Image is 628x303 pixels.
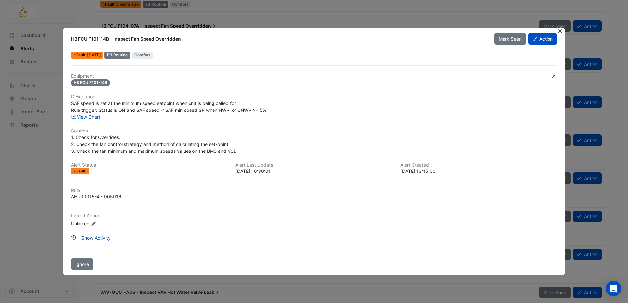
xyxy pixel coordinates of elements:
[494,33,526,45] button: Mark Seen
[71,134,238,154] span: 1. Check for Overrides. 2. Check the fan control strategy and method of calculating the set-point...
[528,33,557,45] button: Action
[71,128,557,134] h6: Solution
[235,162,392,168] h6: Alert Last Update
[400,168,557,174] div: [DATE] 13:15:00
[76,169,87,173] span: Fault
[87,52,101,57] span: Tue 30-Sep-2025 16:30 IST
[71,73,557,79] h6: Equipment
[499,36,522,42] span: Mark Seen
[104,52,130,59] div: P3 Routine
[71,162,228,168] h6: Alert Status
[71,79,110,86] span: HB FCU F101-14B
[400,162,557,168] h6: Alert Created
[71,114,100,120] a: View Chart
[71,193,121,200] div: AHU00015-4 - 905916
[71,220,150,227] div: Unlinked
[132,52,153,59] span: Comfort
[71,188,557,193] h6: Rule
[71,36,486,42] div: HB FCU F101-14B - Inspect Fan Speed Overridden
[76,53,87,57] span: Fault
[557,28,564,35] button: Close
[71,94,557,100] h6: Description
[606,281,621,296] div: Open Intercom Messenger
[71,100,266,113] span: SAF speed is set at the minimum speed setpoint when unit is being called for Rule trigger: Status...
[77,232,115,244] button: Show Activity
[71,213,557,219] h6: Linked Action
[91,221,96,226] fa-icon: Edit Linked Action
[71,258,93,270] button: Ignore
[75,261,89,267] span: Ignore
[235,168,392,174] div: [DATE] 16:30:01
